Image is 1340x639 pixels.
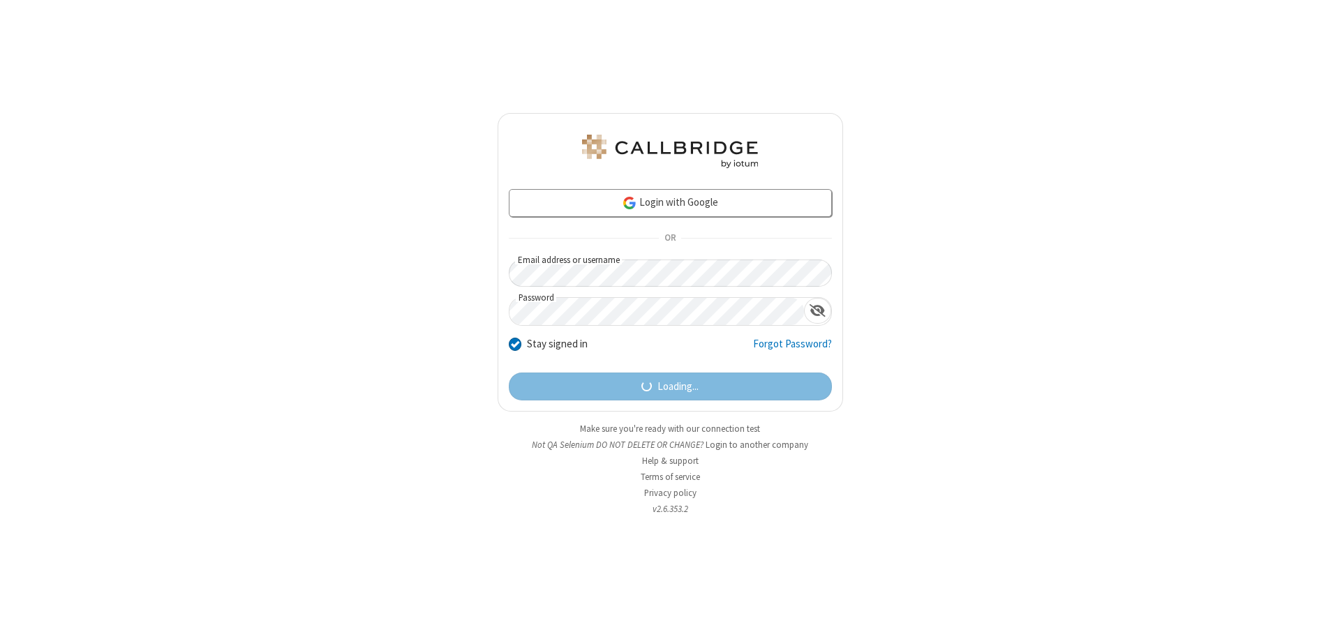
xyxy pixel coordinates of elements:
input: Password [509,298,804,325]
li: v2.6.353.2 [498,502,843,516]
li: Not QA Selenium DO NOT DELETE OR CHANGE? [498,438,843,451]
img: google-icon.png [622,195,637,211]
iframe: Chat [1305,603,1330,629]
a: Login with Google [509,189,832,217]
div: Show password [804,298,831,324]
img: QA Selenium DO NOT DELETE OR CHANGE [579,135,761,168]
button: Loading... [509,373,832,400]
a: Make sure you're ready with our connection test [580,423,760,435]
a: Privacy policy [644,487,697,499]
button: Login to another company [706,438,808,451]
span: Loading... [657,379,699,395]
a: Forgot Password? [753,336,832,363]
span: OR [659,229,681,248]
a: Help & support [642,455,699,467]
label: Stay signed in [527,336,588,352]
a: Terms of service [641,471,700,483]
input: Email address or username [509,260,832,287]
